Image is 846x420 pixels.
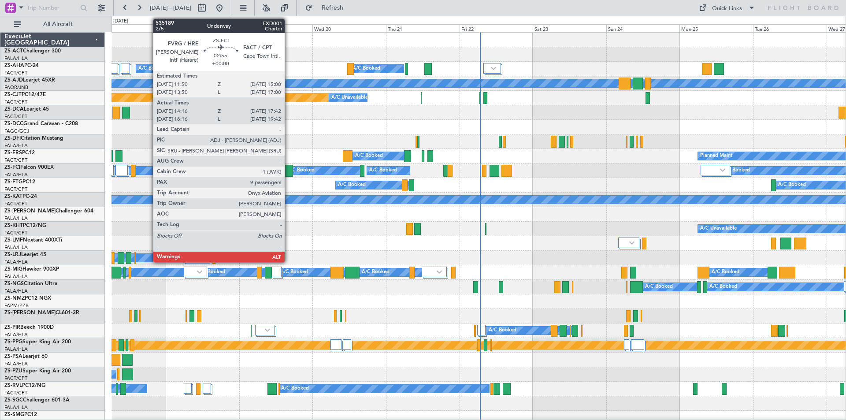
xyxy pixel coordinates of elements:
a: ZS-KATPC-24 [4,194,37,199]
a: FACT/CPT [4,113,27,120]
div: A/C Unavailable [331,91,368,104]
div: Quick Links [712,4,742,13]
a: ZS-CJTPC12/47E [4,92,46,97]
span: ZS-SMG [4,412,24,417]
img: arrow-gray.svg [265,328,270,332]
span: ZS-DFI [4,136,21,141]
span: ZS-ACT [4,48,23,54]
a: ZS-[PERSON_NAME]CL601-3R [4,310,79,316]
div: A/C Booked [778,178,806,192]
span: [DATE] - [DATE] [150,4,191,12]
div: A/C Booked [138,62,166,75]
button: Refresh [301,1,354,15]
a: FALA/HLA [4,259,28,265]
a: FALA/HLA [4,171,28,178]
a: FALA/HLA [4,215,28,222]
a: ZS-RVLPC12/NG [4,383,45,388]
img: arrow-gray.svg [629,241,634,245]
img: arrow-gray.svg [199,256,204,259]
div: A/C Booked [709,280,737,294]
a: FACT/CPT [4,99,27,105]
span: ZS-AJD [4,78,23,83]
span: ZS-[PERSON_NAME] [4,310,56,316]
div: A/C Booked [362,266,390,279]
a: ZS-DCCGrand Caravan - C208 [4,121,78,126]
span: ZS-KHT [4,223,23,228]
img: arrow-gray.svg [491,67,496,70]
a: ZS-KHTPC12/NG [4,223,46,228]
a: ZS-DCALearjet 45 [4,107,49,112]
a: FALA/HLA [4,55,28,62]
div: A/C Unavailable [700,222,737,235]
a: ZS-ERSPC12 [4,150,35,156]
img: arrow-gray.svg [197,270,202,274]
a: FAPM/PZB [4,302,29,309]
div: A/C Booked [369,164,397,177]
button: All Aircraft [10,17,96,31]
div: Sat 23 [533,24,606,32]
span: Refresh [314,5,351,11]
a: FACT/CPT [4,201,27,207]
a: FALA/HLA [4,288,28,294]
div: A/C Booked [338,178,366,192]
span: ZS-LRJ [4,252,21,257]
div: A/C Booked [287,164,315,177]
a: FALA/HLA [4,244,28,251]
span: ZS-DCA [4,107,24,112]
a: ZS-PZUSuper King Air 200 [4,368,71,374]
span: ZS-FTG [4,179,22,185]
div: A/C Booked [280,266,308,279]
a: ZS-PSALearjet 60 [4,354,48,359]
a: FALA/HLA [4,346,28,353]
span: ZS-PIR [4,325,20,330]
a: ZS-NMZPC12 NGX [4,296,51,301]
div: A/C Unavailable [192,222,229,235]
a: ZS-FCIFalcon 900EX [4,165,54,170]
span: ZS-RVL [4,383,22,388]
div: Sun 17 [92,24,166,32]
a: ZS-SGCChallenger 601-3A [4,398,70,403]
div: [DATE] [113,18,128,25]
div: Thu 21 [386,24,460,32]
div: Planned Maint [700,149,732,163]
span: ZS-LMF [4,238,23,243]
a: FALA/HLA [4,142,28,149]
div: A/C Booked [489,324,516,337]
div: Wed 20 [312,24,386,32]
button: Quick Links [694,1,760,15]
a: ZS-NGSCitation Ultra [4,281,57,286]
a: ZS-PPGSuper King Air 200 [4,339,71,345]
span: ZS-DCC [4,121,23,126]
a: ZS-LMFNextant 400XTi [4,238,62,243]
div: A/C Booked [197,266,225,279]
span: ZS-CJT [4,92,22,97]
span: ZS-SGC [4,398,23,403]
img: arrow-gray.svg [437,270,442,274]
a: ZS-FTGPC12 [4,179,35,185]
a: FACT/CPT [4,230,27,236]
span: ZS-NGS [4,281,24,286]
span: All Aircraft [23,21,93,27]
div: Mon 18 [166,24,239,32]
a: FACT/CPT [4,390,27,396]
a: ZS-[PERSON_NAME]Challenger 604 [4,208,93,214]
div: A/C Booked [722,164,750,177]
div: Fri 22 [460,24,533,32]
img: arrow-gray.svg [720,168,725,172]
span: ZS-MIG [4,267,22,272]
a: FALA/HLA [4,404,28,411]
span: ZS-ERS [4,150,22,156]
a: FACT/CPT [4,375,27,382]
a: FALA/HLA [4,361,28,367]
span: ZS-PZU [4,368,22,374]
div: A/C Booked [355,149,383,163]
span: ZS-PSA [4,354,22,359]
a: ZS-MIGHawker 900XP [4,267,59,272]
div: A/C Booked [281,382,309,395]
a: ZS-LRJLearjet 45 [4,252,46,257]
a: FACT/CPT [4,186,27,193]
div: Mon 25 [679,24,753,32]
div: A/C Booked [712,266,739,279]
span: ZS-FCI [4,165,20,170]
div: Tue 19 [239,24,313,32]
